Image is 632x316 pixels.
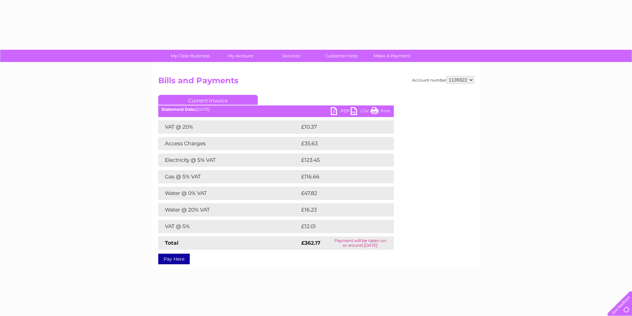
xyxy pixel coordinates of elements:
[158,95,258,105] a: Current Invoice
[163,50,218,62] a: My Clear Business
[300,120,380,134] td: £10.37
[412,76,474,84] div: Account number
[158,220,300,233] td: VAT @ 5%
[158,154,300,167] td: Electricity @ 5% VAT
[158,120,300,134] td: VAT @ 20%
[165,240,178,246] strong: Total
[162,107,196,112] b: Statement Date:
[158,187,300,200] td: Water @ 0% VAT
[371,107,390,117] a: Print
[213,50,268,62] a: My Account
[158,203,300,217] td: Water @ 20% VAT
[158,170,300,183] td: Gas @ 5% VAT
[264,50,318,62] a: Services
[300,170,381,183] td: £116.66
[300,203,380,217] td: £16.23
[158,137,300,150] td: Access Charges
[300,187,380,200] td: £47.82
[158,107,394,112] div: [DATE]
[331,107,351,117] a: PDF
[300,137,380,150] td: £35.63
[300,154,382,167] td: £123.45
[158,254,190,264] a: Pay Here
[301,240,320,246] strong: £362.17
[314,50,369,62] a: Customer Help
[365,50,419,62] a: Make A Payment
[300,220,379,233] td: £12.01
[351,107,371,117] a: CSV
[327,236,393,250] td: Payment will be taken on or around [DATE]
[158,76,474,89] h2: Bills and Payments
